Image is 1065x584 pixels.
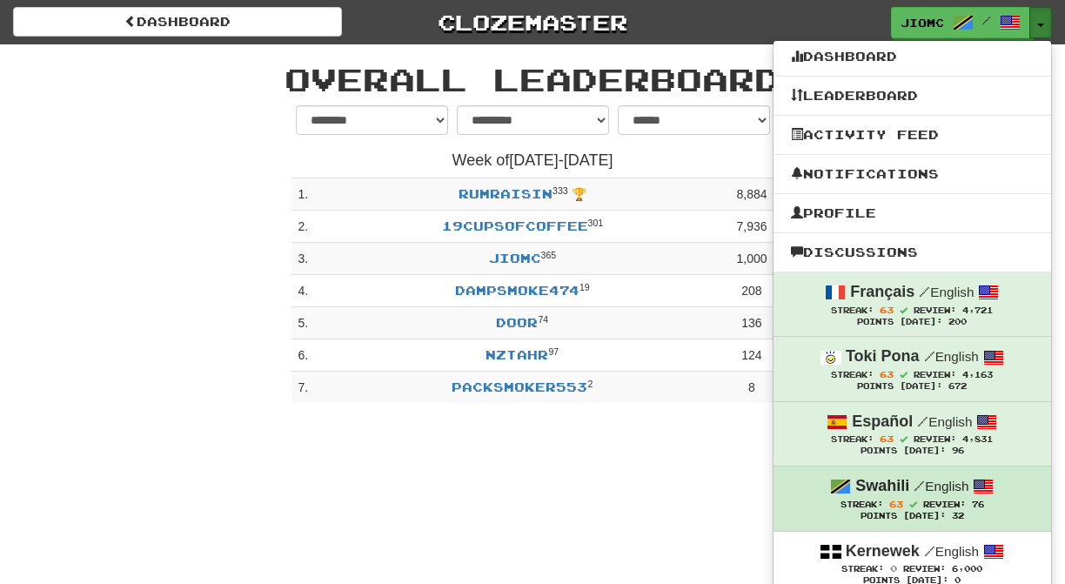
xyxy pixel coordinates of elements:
a: Clozemaster [368,7,697,37]
span: 63 [889,499,903,509]
span: 6,000 [952,564,982,574]
h1: Overall Leaderboard [37,62,1028,97]
td: 7 . [291,372,316,404]
strong: Español [852,413,913,430]
td: 2 . [291,211,316,243]
span: 4,721 [962,305,993,315]
small: English [919,285,974,299]
a: packsmoker553 [452,379,587,394]
a: Profile [774,202,1051,225]
a: Toki Pona /English Streak: 63 Review: 4,163 Points [DATE]: 672 [774,337,1051,400]
sup: Level 301 [588,218,604,228]
div: Points [DATE]: 672 [791,381,1034,393]
strong: Toki Pona [846,347,920,365]
a: Discussions [774,241,1051,264]
small: English [917,414,972,429]
a: Door [496,315,538,330]
td: 1 . [291,178,316,211]
span: 🏆 [572,187,586,201]
td: 4 . [291,275,316,307]
span: Streak includes today. [900,435,908,443]
span: 63 [880,369,894,379]
a: NZTahr [486,347,548,362]
span: Streak includes today. [909,500,917,508]
a: Leaderboard [774,84,1051,107]
span: Streak: [831,305,874,315]
a: JioMc [489,251,541,265]
span: 4,163 [962,370,993,379]
span: 76 [972,500,984,509]
a: Activity Feed [774,124,1051,146]
a: Notifications [774,163,1051,185]
td: 8 [729,372,774,404]
td: 136 [729,307,774,339]
span: Review: [903,564,946,574]
span: Streak: [831,370,874,379]
a: JioMc / [891,7,1030,38]
a: Français /English Streak: 63 Review: 4,721 Points [DATE]: 200 [774,272,1051,336]
a: Español /English Streak: 63 Review: 4,831 Points [DATE]: 96 [774,402,1051,466]
span: 0 [890,563,897,574]
span: 4,831 [962,434,993,444]
span: Review: [914,434,956,444]
small: English [924,544,979,559]
span: / [982,14,991,26]
div: Points [DATE]: 32 [791,511,1034,522]
span: / [914,478,925,493]
div: Points [DATE]: 200 [791,317,1034,328]
small: English [924,349,979,364]
strong: Français [850,283,914,300]
span: Review: [923,500,966,509]
td: 208 [729,275,774,307]
span: Streak: [831,434,874,444]
span: Streak includes today. [900,306,908,314]
strong: Kernewek [846,542,920,560]
a: Dashboard [774,45,1051,68]
span: / [919,284,930,299]
span: 63 [880,305,894,315]
span: / [924,543,935,559]
a: dashboard [13,7,342,37]
a: rumraisin [459,186,553,201]
sup: Level 2 [587,379,593,389]
span: Review: [914,305,956,315]
span: 63 [880,433,894,444]
sup: Level 19 [579,282,590,292]
td: 1,000 [729,243,774,275]
td: 8,884 [729,178,774,211]
a: DampSmoke474 [455,283,579,298]
td: 5 . [291,307,316,339]
h4: Week of [DATE] - [DATE] [291,152,774,170]
sup: Level 333 [553,185,568,196]
span: Streak includes today. [900,371,908,379]
td: 6 . [291,339,316,372]
span: / [917,413,928,429]
small: English [914,479,968,493]
td: 124 [729,339,774,372]
span: Streak: [841,564,884,574]
sup: Level 97 [548,346,559,357]
span: JioMc [901,15,944,30]
span: / [924,348,935,364]
sup: Level 365 [541,250,557,260]
a: Swahili /English Streak: 63 Review: 76 Points [DATE]: 32 [774,467,1051,530]
td: 3 . [291,243,316,275]
strong: Swahili [855,477,909,494]
div: Points [DATE]: 96 [791,446,1034,457]
sup: Level 74 [538,314,548,325]
span: Review: [914,370,956,379]
td: 7,936 [729,211,774,243]
span: Streak: [841,500,883,509]
a: 19cupsofcoffee [442,218,588,233]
